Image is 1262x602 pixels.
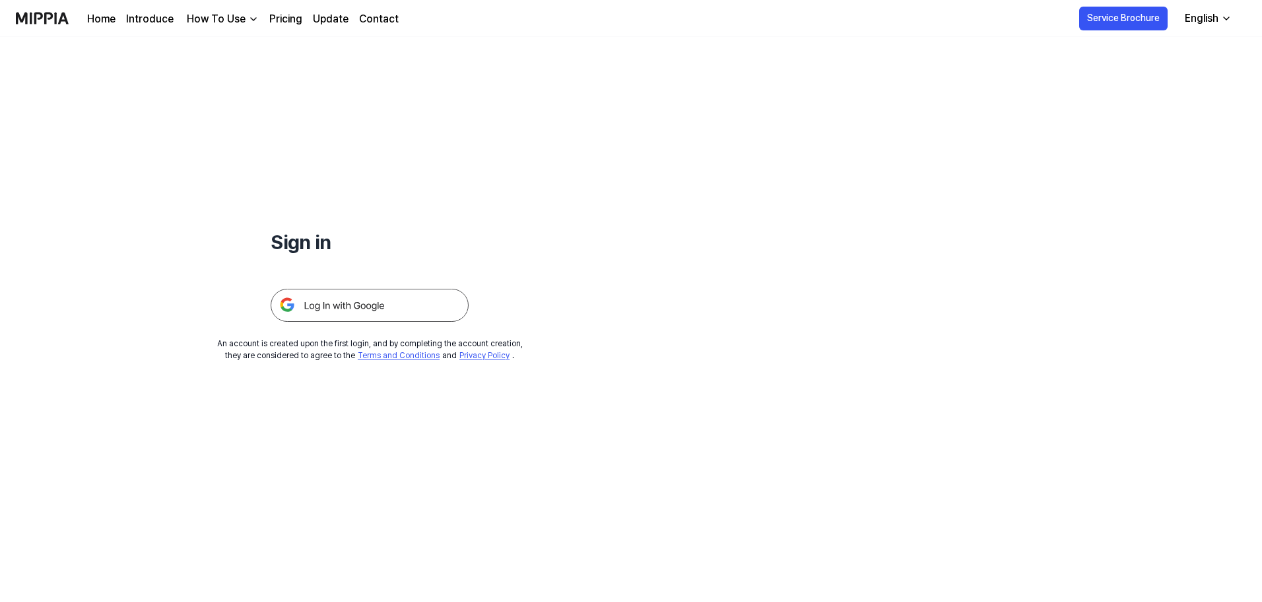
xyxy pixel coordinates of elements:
[271,227,469,257] h1: Sign in
[1079,7,1168,30] button: Service Brochure
[1182,11,1221,26] div: English
[359,11,399,27] a: Contact
[271,289,469,322] img: 구글 로그인 버튼
[87,11,116,27] a: Home
[358,351,440,360] a: Terms and Conditions
[313,11,349,27] a: Update
[248,14,259,24] img: down
[126,11,174,27] a: Introduce
[1174,5,1240,32] button: English
[184,11,259,27] button: How To Use
[459,351,510,360] a: Privacy Policy
[184,11,248,27] div: How To Use
[217,338,523,361] div: An account is created upon the first login, and by completing the account creation, they are cons...
[269,11,302,27] a: Pricing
